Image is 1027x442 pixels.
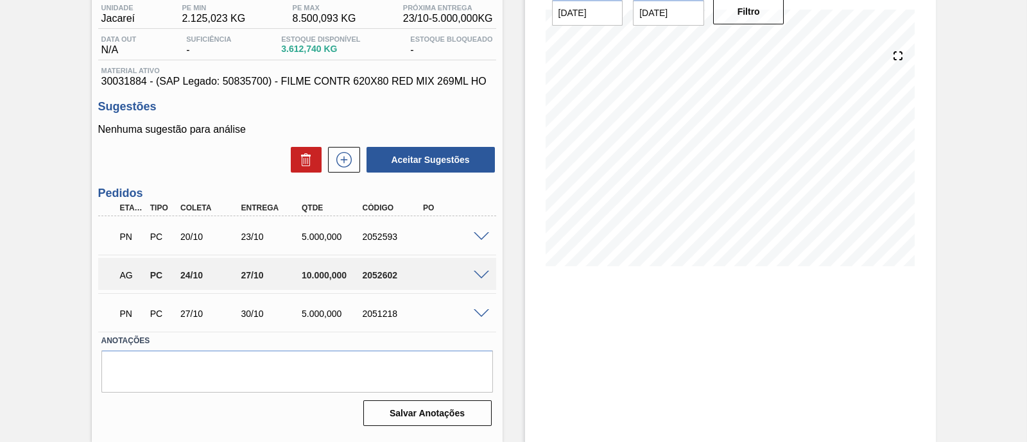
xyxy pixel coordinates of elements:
[359,309,426,319] div: 2051218
[117,203,148,212] div: Etapa
[117,300,148,328] div: Pedido em Negociação
[101,76,493,87] span: 30031884 - (SAP Legado: 50835700) - FILME CONTR 620X80 RED MIX 269ML HO
[183,35,234,56] div: -
[98,187,496,200] h3: Pedidos
[182,13,245,24] span: 2.125,023 KG
[293,4,356,12] span: PE MAX
[182,4,245,12] span: PE MIN
[298,232,365,242] div: 5.000,000
[117,261,148,289] div: Aguardando Aprovação do Gestor
[177,203,244,212] div: Coleta
[407,35,496,56] div: -
[101,13,135,24] span: Jacareí
[177,232,244,242] div: 20/10/2025
[281,35,360,43] span: Estoque Disponível
[298,309,365,319] div: 5.000,000
[284,147,322,173] div: Excluir Sugestões
[359,270,426,280] div: 2052602
[367,147,495,173] button: Aceitar Sugestões
[403,13,493,24] span: 23/10 - 5.000,000 KG
[120,309,144,319] p: PN
[293,13,356,24] span: 8.500,093 KG
[101,332,493,350] label: Anotações
[147,232,178,242] div: Pedido de Compra
[101,35,137,43] span: Data out
[298,203,365,212] div: Qtde
[360,146,496,174] div: Aceitar Sugestões
[238,270,305,280] div: 27/10/2025
[238,309,305,319] div: 30/10/2025
[147,309,178,319] div: Pedido de Compra
[298,270,365,280] div: 10.000,000
[120,232,144,242] p: PN
[101,67,493,74] span: Material ativo
[147,270,178,280] div: Pedido de Compra
[322,147,360,173] div: Nova sugestão
[403,4,493,12] span: Próxima Entrega
[359,203,426,212] div: Código
[281,44,360,54] span: 3.612,740 KG
[98,35,140,56] div: N/A
[177,309,244,319] div: 27/10/2025
[186,35,231,43] span: Suficiência
[359,232,426,242] div: 2052593
[410,35,492,43] span: Estoque Bloqueado
[238,203,305,212] div: Entrega
[363,400,492,426] button: Salvar Anotações
[120,270,144,280] p: AG
[238,232,305,242] div: 23/10/2025
[98,100,496,114] h3: Sugestões
[98,124,496,135] p: Nenhuma sugestão para análise
[117,223,148,251] div: Pedido em Negociação
[177,270,244,280] div: 24/10/2025
[101,4,135,12] span: Unidade
[420,203,487,212] div: PO
[147,203,178,212] div: Tipo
